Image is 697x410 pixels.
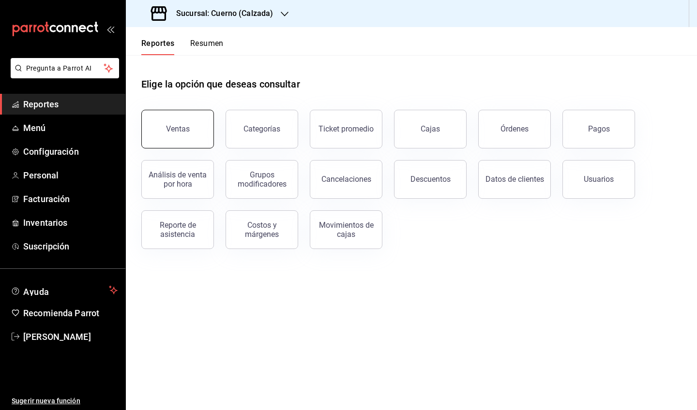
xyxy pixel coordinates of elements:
button: Resumen [190,39,224,55]
button: Descuentos [394,160,467,199]
span: Menú [23,121,118,134]
h3: Sucursal: Cuerno (Calzada) [168,8,273,19]
button: open_drawer_menu [106,25,114,33]
h1: Elige la opción que deseas consultar [141,77,300,91]
div: Cancelaciones [321,175,371,184]
span: Pregunta a Parrot AI [26,63,104,73]
div: Análisis de venta por hora [148,170,208,189]
span: Recomienda Parrot [23,307,118,320]
button: Pagos [562,110,635,148]
span: [PERSON_NAME] [23,330,118,343]
div: Descuentos [410,175,451,184]
div: Ticket promedio [318,124,374,133]
button: Reportes [141,39,175,55]
span: Reportes [23,98,118,111]
span: Facturación [23,192,118,205]
span: Sugerir nueva función [12,396,118,406]
div: Cajas [421,124,440,133]
span: Personal [23,169,118,182]
div: Reporte de asistencia [148,220,208,239]
button: Reporte de asistencia [141,210,214,249]
button: Pregunta a Parrot AI [11,58,119,78]
button: Costos y márgenes [226,210,298,249]
button: Ticket promedio [310,110,382,148]
div: Datos de clientes [485,175,544,184]
span: Inventarios [23,216,118,229]
div: navigation tabs [141,39,224,55]
button: Usuarios [562,160,635,199]
span: Suscripción [23,240,118,253]
button: Categorías [226,110,298,148]
button: Cajas [394,110,467,148]
div: Movimientos de cajas [316,220,376,239]
button: Movimientos de cajas [310,210,382,249]
div: Usuarios [584,175,614,184]
button: Grupos modificadores [226,160,298,199]
a: Pregunta a Parrot AI [7,70,119,80]
button: Análisis de venta por hora [141,160,214,199]
button: Datos de clientes [478,160,551,199]
button: Cancelaciones [310,160,382,199]
div: Categorías [243,124,280,133]
span: Ayuda [23,284,105,296]
button: Ventas [141,110,214,148]
span: Configuración [23,145,118,158]
button: Órdenes [478,110,551,148]
div: Costos y márgenes [232,220,292,239]
div: Órdenes [500,124,529,133]
div: Pagos [588,124,610,133]
div: Grupos modificadores [232,170,292,189]
div: Ventas [166,124,190,133]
